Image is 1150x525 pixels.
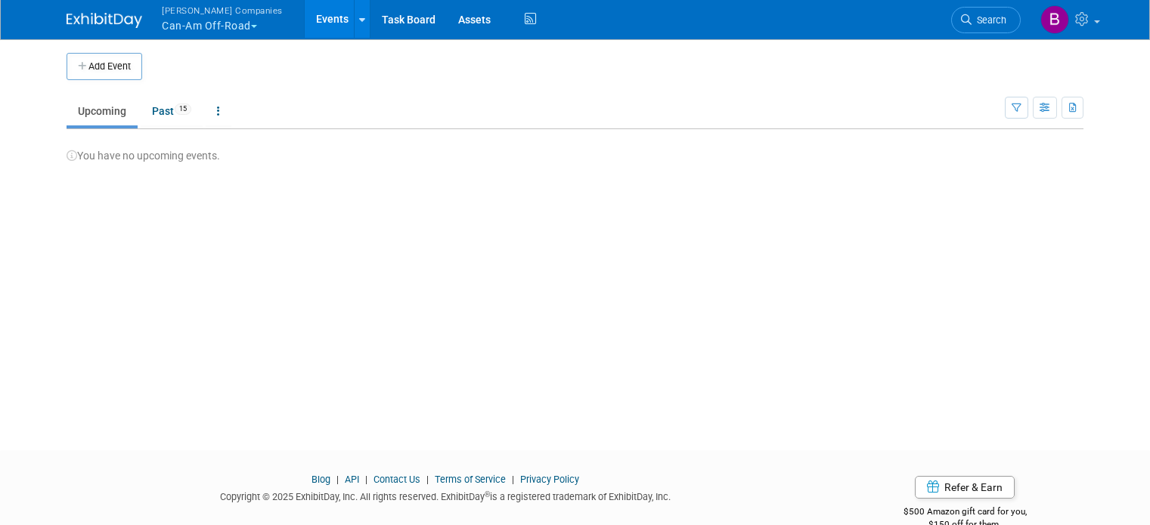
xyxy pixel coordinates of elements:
span: Search [972,14,1006,26]
sup: ® [485,490,490,499]
div: Copyright © 2025 ExhibitDay, Inc. All rights reserved. ExhibitDay is a registered trademark of Ex... [67,486,823,504]
a: Upcoming [67,97,138,125]
span: | [333,474,343,485]
span: 15 [175,103,191,115]
button: Add Event [67,53,142,80]
a: Terms of Service [435,474,506,485]
a: Contact Us [374,474,420,485]
span: | [508,474,518,485]
a: Blog [312,474,330,485]
a: API [345,474,359,485]
span: | [423,474,432,485]
a: Past15 [141,97,203,125]
span: You have no upcoming events. [67,150,220,162]
span: | [361,474,371,485]
img: ExhibitDay [67,13,142,28]
span: [PERSON_NAME] Companies [162,2,283,18]
a: Privacy Policy [520,474,579,485]
a: Search [951,7,1021,33]
img: Barbara Brzezinska [1040,5,1069,34]
a: Refer & Earn [915,476,1015,499]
